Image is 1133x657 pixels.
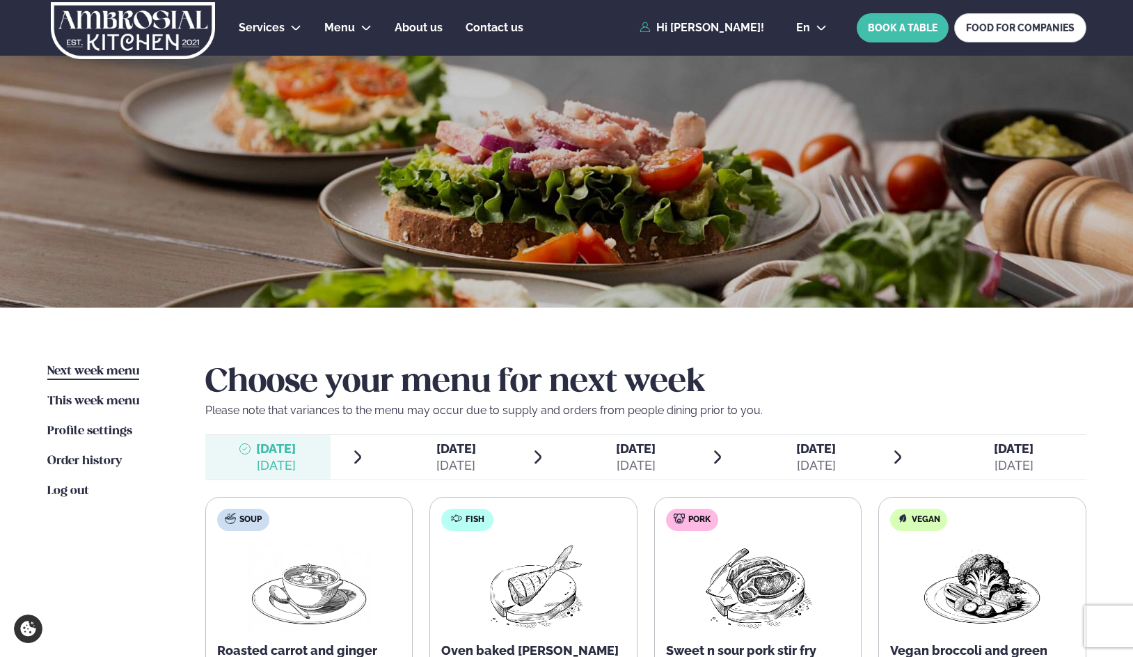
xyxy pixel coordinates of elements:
a: Cookie settings [14,615,42,643]
span: Next week menu [47,365,139,377]
span: Log out [47,485,89,497]
span: Services [239,21,285,34]
span: Pork [688,514,711,525]
span: [DATE] [796,441,836,456]
h2: Choose your menu for next week [205,363,1086,402]
button: en [785,22,838,33]
img: fish.svg [451,513,462,524]
span: [DATE] [256,441,296,456]
img: Pork-Meat.png [696,542,819,631]
img: soup.svg [225,513,236,524]
a: FOOD FOR COMPANIES [954,13,1086,42]
span: Soup [239,514,262,525]
span: About us [395,21,443,34]
div: [DATE] [256,457,296,474]
a: This week menu [47,393,139,410]
a: Services [239,19,285,36]
span: Contact us [466,21,523,34]
a: Next week menu [47,363,139,380]
span: Fish [466,514,484,525]
span: [DATE] [994,441,1033,456]
div: [DATE] [994,457,1033,474]
a: Contact us [466,19,523,36]
a: Hi [PERSON_NAME]! [640,22,764,34]
span: en [796,22,810,33]
div: [DATE] [436,457,476,474]
img: Vegan.png [921,542,1043,631]
button: BOOK A TABLE [857,13,949,42]
span: Order history [47,455,122,467]
span: Profile settings [47,425,132,437]
img: Soup.png [248,542,370,631]
div: [DATE] [796,457,836,474]
span: Menu [324,21,355,34]
span: This week menu [47,395,139,407]
img: logo [50,2,216,59]
a: Menu [324,19,355,36]
a: About us [395,19,443,36]
p: Please note that variances to the menu may occur due to supply and orders from people dining prio... [205,402,1086,419]
span: Vegan [912,514,940,525]
img: Fish.png [472,542,595,631]
img: pork.svg [674,513,685,524]
a: Order history [47,453,122,470]
span: [DATE] [436,441,476,456]
a: Log out [47,483,89,500]
span: [DATE] [616,441,656,456]
a: Profile settings [47,423,132,440]
div: [DATE] [616,457,656,474]
img: Vegan.svg [897,513,908,524]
